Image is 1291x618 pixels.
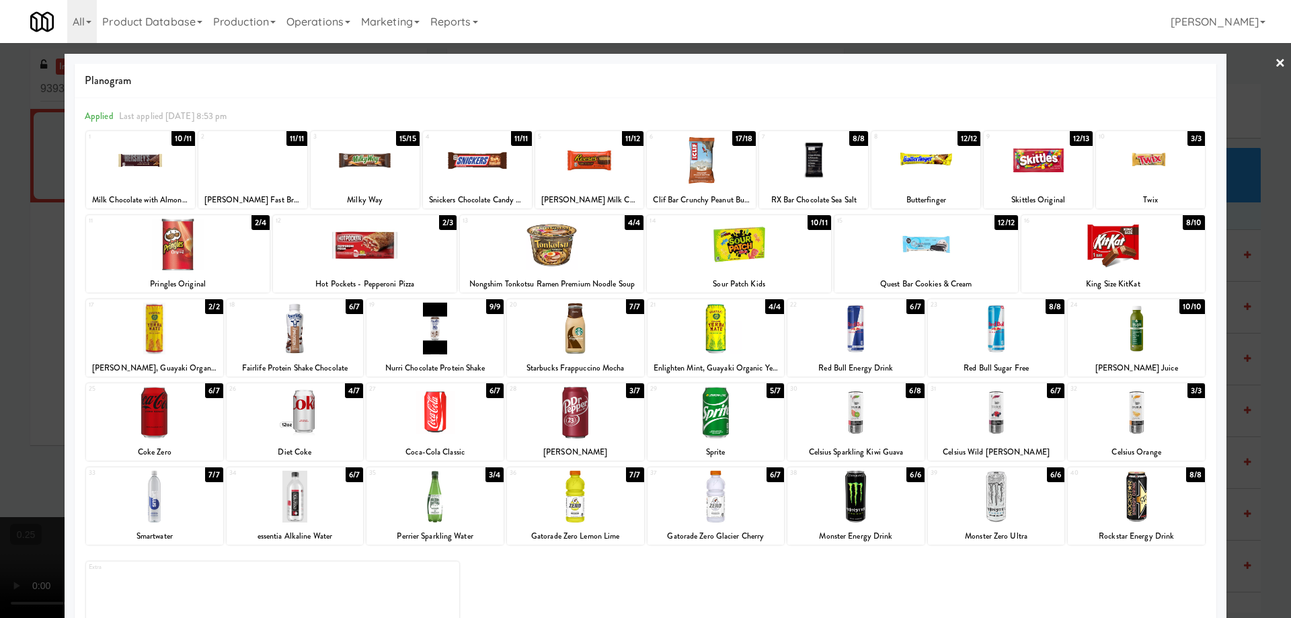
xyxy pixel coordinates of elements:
[789,360,923,377] div: Red Bull Energy Drink
[200,192,305,208] div: [PERSON_NAME] Fast Break King Size
[1099,131,1150,143] div: 10
[906,467,924,482] div: 6/6
[1096,192,1205,208] div: Twix
[765,299,784,314] div: 4/4
[368,360,502,377] div: Nurri Chocolate Protein Shake
[507,444,644,461] div: [PERSON_NAME]
[86,276,270,293] div: Pringles Original
[227,467,364,545] div: 346/7essentia Alkaline Water
[834,215,1018,293] div: 1512/12Quest Bar Cookies & Cream
[275,276,455,293] div: Hot Pockets - Pepperoni Pizza
[1068,467,1205,545] div: 408/8Rockstar Energy Drink
[1070,467,1136,479] div: 40
[369,467,435,479] div: 35
[994,215,1018,230] div: 12/12
[759,131,868,208] div: 78/8RX Bar Chocolate Sea Salt
[86,528,223,545] div: Smartwater
[1047,467,1064,482] div: 6/6
[89,299,155,311] div: 17
[789,444,923,461] div: Celsius Sparkling Kiwi Guava
[423,192,532,208] div: Snickers Chocolate Candy Bar
[871,192,980,208] div: Butterfinger
[928,444,1065,461] div: Celsius Wild [PERSON_NAME]
[732,131,756,146] div: 17/18
[1070,383,1136,395] div: 32
[507,360,644,377] div: Starbucks Frappuccino Mocha
[86,383,223,461] div: 256/7Coke Zero
[928,467,1065,545] div: 396/6Monster Zero Ultra
[928,528,1065,545] div: Monster Zero Ultra
[650,528,783,545] div: Gatorade Zero Glacier Cherry
[1068,360,1205,377] div: [PERSON_NAME] Juice
[369,383,435,395] div: 27
[648,299,785,377] div: 214/4Enlighten Mint, Guayaki Organic Yerba Mate Tea
[311,131,420,208] div: 315/15Milky Way
[276,215,365,227] div: 12
[507,299,644,377] div: 207/7Starbucks Frappuccino Mocha
[1187,383,1205,398] div: 3/3
[1186,467,1205,482] div: 8/8
[368,528,502,545] div: Perrier Sparkling Water
[1068,299,1205,377] div: 2410/10[PERSON_NAME] Juice
[509,360,642,377] div: Starbucks Frappuccino Mocha
[396,131,420,146] div: 15/15
[509,444,642,461] div: [PERSON_NAME]
[460,215,643,293] div: 134/4Nongshim Tonkotsu Ramen Premium Noodle Soup
[1183,215,1205,230] div: 8/10
[931,383,996,395] div: 31
[510,299,576,311] div: 20
[86,360,223,377] div: [PERSON_NAME], Guayaki Organic Yerba Mate Tea
[649,192,754,208] div: Clif Bar Crunchy Peanut Butter
[787,299,925,377] div: 226/7Red Bull Energy Drink
[928,383,1065,461] div: 316/7Celsius Wild [PERSON_NAME]
[88,192,193,208] div: Milk Chocolate with Almonds Bar, Hershey's
[86,467,223,545] div: 337/7Smartwater
[649,276,828,293] div: Sour Patch Kids
[286,131,307,146] div: 11/11
[511,131,532,146] div: 11/11
[85,71,1206,91] span: Planogram
[648,360,785,377] div: Enlighten Mint, Guayaki Organic Yerba Mate Tea
[849,131,868,146] div: 8/8
[787,444,925,461] div: Celsius Sparkling Kiwi Guava
[1098,192,1203,208] div: Twix
[86,131,195,208] div: 110/11Milk Chocolate with Almonds Bar, Hershey's
[647,276,830,293] div: Sour Patch Kids
[931,467,996,479] div: 39
[986,192,1091,208] div: Skittles Original
[346,299,363,314] div: 6/7
[1046,299,1064,314] div: 8/8
[366,467,504,545] div: 353/4Perrier Sparkling Water
[834,276,1018,293] div: Quest Bar Cookies & Cream
[1068,528,1205,545] div: Rockstar Energy Drink
[227,528,364,545] div: essentia Alkaline Water
[89,467,155,479] div: 33
[366,444,504,461] div: Coca-Cola Classic
[1024,215,1113,227] div: 16
[86,444,223,461] div: Coke Zero
[227,383,364,461] div: 264/7Diet Coke
[425,192,530,208] div: Snickers Chocolate Candy Bar
[88,444,221,461] div: Coke Zero
[986,131,1038,143] div: 9
[311,192,420,208] div: Milky Way
[790,299,856,311] div: 22
[423,131,532,208] div: 411/11Snickers Chocolate Candy Bar
[871,131,980,208] div: 812/12Butterfinger
[650,131,701,143] div: 6
[119,110,227,122] span: Last applied [DATE] 8:53 pm
[648,528,785,545] div: Gatorade Zero Glacier Cherry
[227,360,364,377] div: Fairlife Protein Shake Chocolate
[89,562,272,573] div: Extra
[366,528,504,545] div: Perrier Sparkling Water
[1070,360,1203,377] div: [PERSON_NAME] Juice
[345,383,363,398] div: 4/7
[767,467,784,482] div: 6/7
[1070,299,1136,311] div: 24
[647,215,830,293] div: 1410/11Sour Patch Kids
[229,299,295,311] div: 18
[229,360,362,377] div: Fairlife Protein Shake Chocolate
[486,383,504,398] div: 6/7
[198,192,307,208] div: [PERSON_NAME] Fast Break King Size
[535,192,644,208] div: [PERSON_NAME] Milk Chocolate Peanut Butter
